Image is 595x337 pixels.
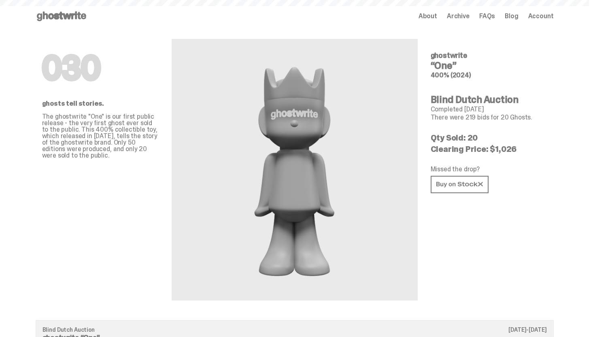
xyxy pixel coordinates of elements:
h1: 030 [42,52,159,84]
p: ghosts tell stories. [42,100,159,107]
p: There were 219 bids for 20 Ghosts. [431,114,547,121]
img: ghostwrite&ldquo;One&rdquo; [232,58,357,281]
p: The ghostwrite "One" is our first public release - the very first ghost ever sold to the public. ... [42,113,159,159]
a: Archive [447,13,470,19]
p: [DATE]-[DATE] [508,327,546,333]
a: Blog [505,13,518,19]
span: 400% (2024) [431,71,471,79]
h4: “One” [431,61,547,70]
a: About [419,13,437,19]
p: Clearing Price: $1,026 [431,145,547,153]
h4: Blind Dutch Auction [431,95,547,105]
p: Qty Sold: 20 [431,134,547,142]
a: FAQs [479,13,495,19]
p: Blind Dutch Auction [42,327,547,333]
a: Account [528,13,554,19]
p: Completed [DATE] [431,106,547,113]
span: ghostwrite [431,51,467,60]
p: Missed the drop? [431,166,547,173]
